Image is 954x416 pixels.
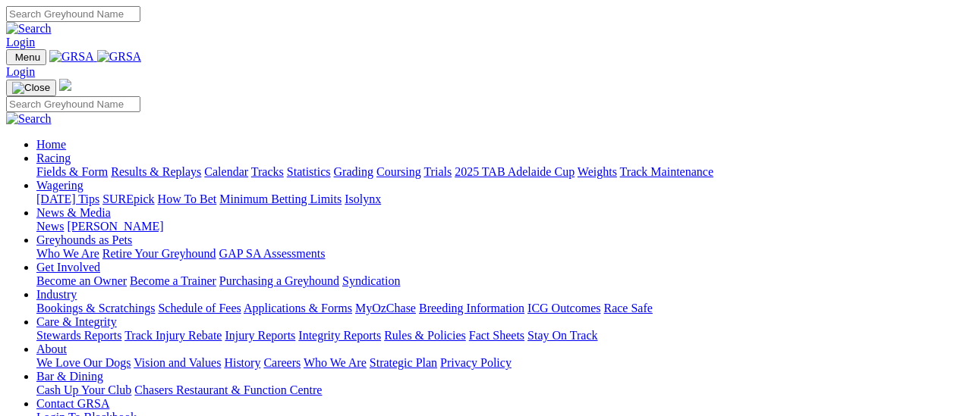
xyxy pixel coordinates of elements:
[219,274,339,287] a: Purchasing a Greyhound
[469,329,524,342] a: Fact Sheets
[342,274,400,287] a: Syndication
[527,302,600,314] a: ICG Outcomes
[345,192,381,205] a: Isolynx
[36,233,132,246] a: Greyhounds as Pets
[204,165,248,178] a: Calendar
[36,206,111,219] a: News & Media
[334,165,373,178] a: Grading
[251,165,284,178] a: Tracks
[6,96,140,112] input: Search
[102,192,154,205] a: SUREpick
[36,220,948,233] div: News & Media
[36,179,83,192] a: Wagering
[97,50,142,64] img: GRSA
[36,342,67,355] a: About
[111,165,201,178] a: Results & Replays
[263,356,301,369] a: Careers
[134,356,221,369] a: Vision and Values
[36,370,103,383] a: Bar & Dining
[6,22,52,36] img: Search
[440,356,512,369] a: Privacy Policy
[102,247,216,260] a: Retire Your Greyhound
[6,65,35,78] a: Login
[36,192,99,205] a: [DATE] Tips
[158,302,241,314] a: Schedule of Fees
[36,356,948,370] div: About
[578,165,617,178] a: Weights
[384,329,466,342] a: Rules & Policies
[36,165,108,178] a: Fields & Form
[15,52,40,63] span: Menu
[36,152,71,164] a: Racing
[6,112,52,126] img: Search
[158,192,217,205] a: How To Bet
[36,138,66,151] a: Home
[36,165,948,179] div: Racing
[6,36,35,48] a: Login
[36,288,77,301] a: Industry
[620,165,713,178] a: Track Maintenance
[36,383,131,396] a: Cash Up Your Club
[527,329,597,342] a: Stay On Track
[124,329,222,342] a: Track Injury Rebate
[419,302,524,314] a: Breeding Information
[36,261,100,274] a: Get Involved
[244,302,352,314] a: Applications & Forms
[225,329,295,342] a: Injury Reports
[36,329,948,342] div: Care & Integrity
[455,165,575,178] a: 2025 TAB Adelaide Cup
[36,302,948,315] div: Industry
[603,302,652,314] a: Race Safe
[298,329,381,342] a: Integrity Reports
[12,82,50,94] img: Close
[36,247,948,261] div: Greyhounds as Pets
[49,50,94,64] img: GRSA
[287,165,331,178] a: Statistics
[423,165,452,178] a: Trials
[36,192,948,206] div: Wagering
[219,247,326,260] a: GAP SA Assessments
[219,192,342,205] a: Minimum Betting Limits
[36,274,948,288] div: Get Involved
[224,356,260,369] a: History
[67,220,163,233] a: [PERSON_NAME]
[36,247,99,260] a: Who We Are
[36,315,117,328] a: Care & Integrity
[6,80,56,96] button: Toggle navigation
[36,397,109,410] a: Contact GRSA
[355,302,416,314] a: MyOzChase
[36,383,948,397] div: Bar & Dining
[36,220,64,233] a: News
[6,49,46,65] button: Toggle navigation
[6,6,140,22] input: Search
[59,79,71,91] img: logo-grsa-white.png
[370,356,437,369] a: Strategic Plan
[376,165,421,178] a: Coursing
[304,356,367,369] a: Who We Are
[36,356,131,369] a: We Love Our Dogs
[36,302,155,314] a: Bookings & Scratchings
[36,329,121,342] a: Stewards Reports
[134,383,322,396] a: Chasers Restaurant & Function Centre
[130,274,216,287] a: Become a Trainer
[36,274,127,287] a: Become an Owner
